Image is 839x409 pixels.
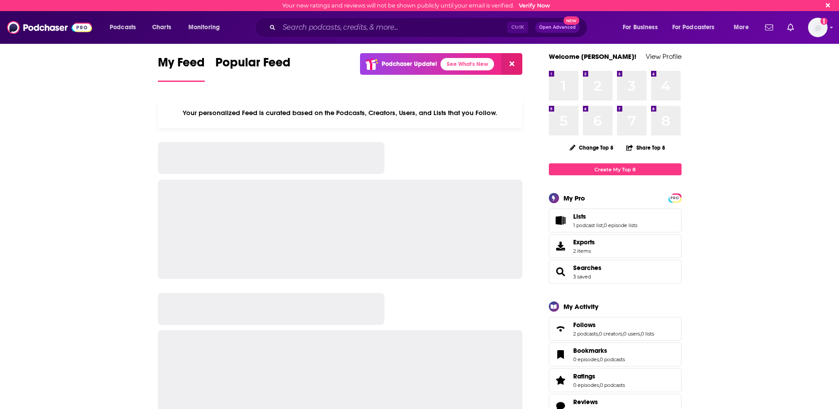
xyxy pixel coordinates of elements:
[672,21,715,34] span: For Podcasters
[182,20,231,35] button: open menu
[563,16,579,25] span: New
[573,331,598,337] a: 2 podcasts
[603,222,604,228] span: ,
[549,52,636,61] a: Welcome [PERSON_NAME]!
[808,18,828,37] button: Show profile menu
[604,222,637,228] a: 0 episode lists
[573,347,625,355] a: Bookmarks
[573,321,654,329] a: Follows
[667,20,728,35] button: open menu
[158,98,523,128] div: Your personalized Feed is curated based on the Podcasts, Creators, Users, and Lists that you Follow.
[573,321,596,329] span: Follows
[215,55,291,82] a: Popular Feed
[535,22,580,33] button: Open AdvancedNew
[552,374,570,386] a: Ratings
[549,163,682,175] a: Create My Top 8
[623,21,658,34] span: For Business
[552,348,570,361] a: Bookmarks
[549,260,682,284] span: Searches
[599,331,622,337] a: 0 creators
[552,266,570,278] a: Searches
[573,398,598,406] span: Reviews
[563,194,585,202] div: My Pro
[573,372,625,380] a: Ratings
[670,194,680,201] a: PRO
[152,21,171,34] span: Charts
[573,238,595,246] span: Exports
[808,18,828,37] span: Logged in as jbarbour
[549,317,682,341] span: Follows
[552,240,570,252] span: Exports
[146,20,176,35] a: Charts
[539,25,576,30] span: Open Advanced
[279,20,507,35] input: Search podcasts, credits, & more...
[600,382,625,388] a: 0 podcasts
[110,21,136,34] span: Podcasts
[573,398,625,406] a: Reviews
[573,222,603,228] a: 1 podcast list
[820,18,828,25] svg: Email not verified
[188,21,220,34] span: Monitoring
[519,2,550,9] a: Verify Now
[573,274,591,280] a: 3 saved
[573,212,637,220] a: Lists
[808,18,828,37] img: User Profile
[549,208,682,232] span: Lists
[563,302,598,311] div: My Activity
[573,212,586,220] span: Lists
[784,20,797,35] a: Show notifications dropdown
[103,20,147,35] button: open menu
[641,331,654,337] a: 0 lists
[728,20,760,35] button: open menu
[573,356,599,363] a: 0 episodes
[734,21,749,34] span: More
[623,331,640,337] a: 0 users
[646,52,682,61] a: View Profile
[640,331,641,337] span: ,
[549,343,682,367] span: Bookmarks
[158,55,205,82] a: My Feed
[573,347,607,355] span: Bookmarks
[552,214,570,227] a: Lists
[617,20,669,35] button: open menu
[441,58,494,70] a: See What's New
[600,356,625,363] a: 0 podcasts
[263,17,596,38] div: Search podcasts, credits, & more...
[7,19,92,36] img: Podchaser - Follow, Share and Rate Podcasts
[382,60,437,68] p: Podchaser Update!
[573,382,599,388] a: 0 episodes
[282,2,550,9] div: Your new ratings and reviews will not be shown publicly until your email is verified.
[549,368,682,392] span: Ratings
[573,264,601,272] a: Searches
[573,248,595,254] span: 2 items
[670,195,680,201] span: PRO
[573,372,595,380] span: Ratings
[599,356,600,363] span: ,
[507,22,528,33] span: Ctrl K
[158,55,205,75] span: My Feed
[552,323,570,335] a: Follows
[626,139,666,156] button: Share Top 8
[564,142,619,153] button: Change Top 8
[215,55,291,75] span: Popular Feed
[762,20,777,35] a: Show notifications dropdown
[598,331,599,337] span: ,
[599,382,600,388] span: ,
[549,234,682,258] a: Exports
